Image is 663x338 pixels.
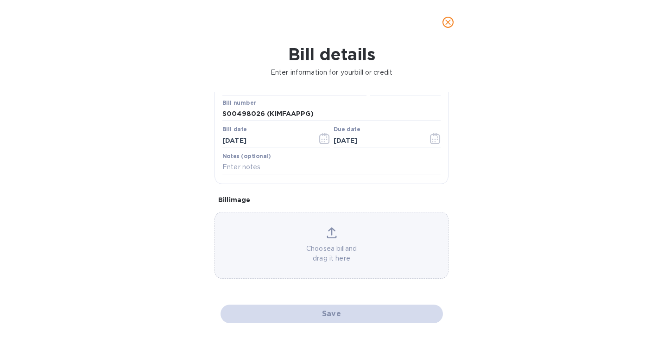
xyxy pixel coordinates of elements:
button: close [437,11,459,33]
label: Notes (optional) [222,153,271,159]
input: Select date [222,134,310,147]
input: Due date [334,134,421,147]
p: Enter information for your bill or credit [7,68,656,77]
p: Choose a bill and drag it here [215,244,448,263]
p: Bill image [218,195,445,204]
label: Bill number [222,100,256,106]
input: Enter notes [222,160,441,174]
label: Due date [334,127,360,133]
h1: Bill details [7,45,656,64]
label: Bill date [222,127,247,133]
input: Enter bill number [222,107,441,121]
